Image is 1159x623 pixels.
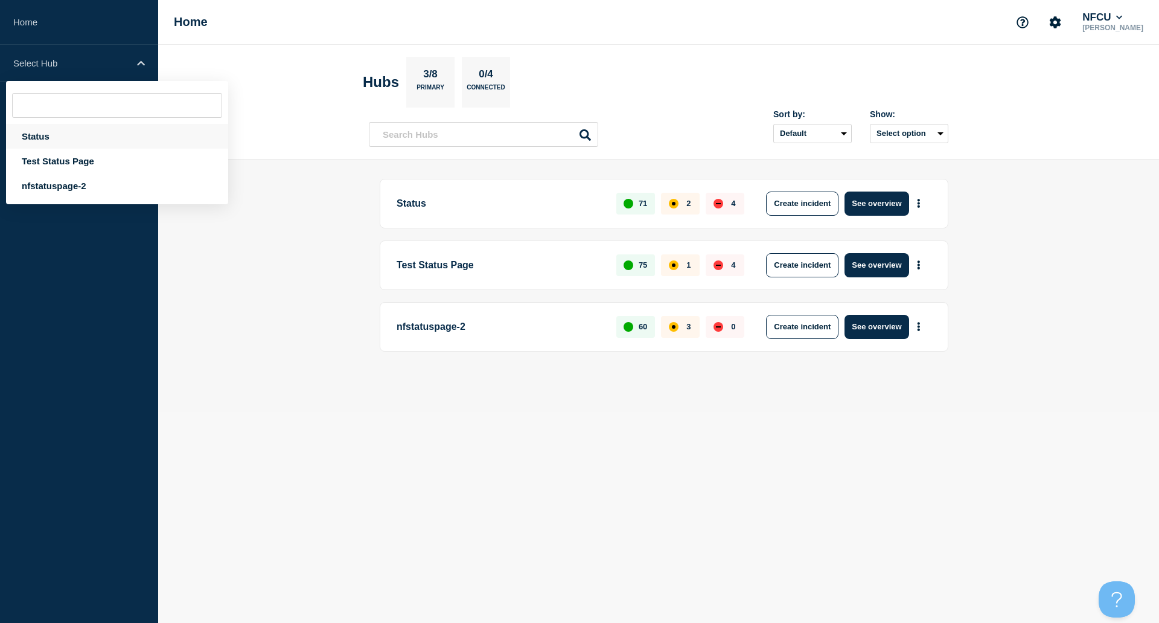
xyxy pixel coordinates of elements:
[13,58,129,68] p: Select Hub
[1042,10,1068,35] button: Account settings
[731,199,735,208] p: 4
[6,173,228,198] div: nfstatuspage-2
[669,199,678,208] div: affected
[639,260,647,270] p: 75
[714,260,723,270] div: down
[845,253,908,277] button: See overview
[870,109,948,119] div: Show:
[474,68,498,84] p: 0/4
[911,254,927,276] button: More actions
[773,124,852,143] select: Sort by
[870,124,948,143] button: Select option
[766,253,838,277] button: Create incident
[911,315,927,338] button: More actions
[669,260,678,270] div: affected
[1099,581,1135,618] iframe: Help Scout Beacon - Open
[397,315,602,339] p: nfstatuspage-2
[845,192,908,216] button: See overview
[1010,10,1035,35] button: Support
[174,15,208,29] h1: Home
[1080,24,1146,32] p: [PERSON_NAME]
[419,68,442,84] p: 3/8
[766,192,838,216] button: Create incident
[686,199,691,208] p: 2
[639,199,647,208] p: 71
[624,199,633,208] div: up
[6,149,228,173] div: Test Status Page
[624,322,633,332] div: up
[669,322,678,332] div: affected
[731,260,735,270] p: 4
[6,124,228,149] div: Status
[714,199,723,208] div: down
[731,322,735,331] p: 0
[639,322,647,331] p: 60
[417,84,444,97] p: Primary
[911,192,927,215] button: More actions
[773,109,852,119] div: Sort by:
[369,122,598,147] input: Search Hubs
[845,315,908,339] button: See overview
[467,84,505,97] p: Connected
[714,322,723,332] div: down
[686,322,691,331] p: 3
[397,192,602,216] p: Status
[766,315,838,339] button: Create incident
[363,74,399,91] h2: Hubs
[1080,11,1125,24] button: NFCU
[397,253,602,277] p: Test Status Page
[624,260,633,270] div: up
[686,260,691,270] p: 1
